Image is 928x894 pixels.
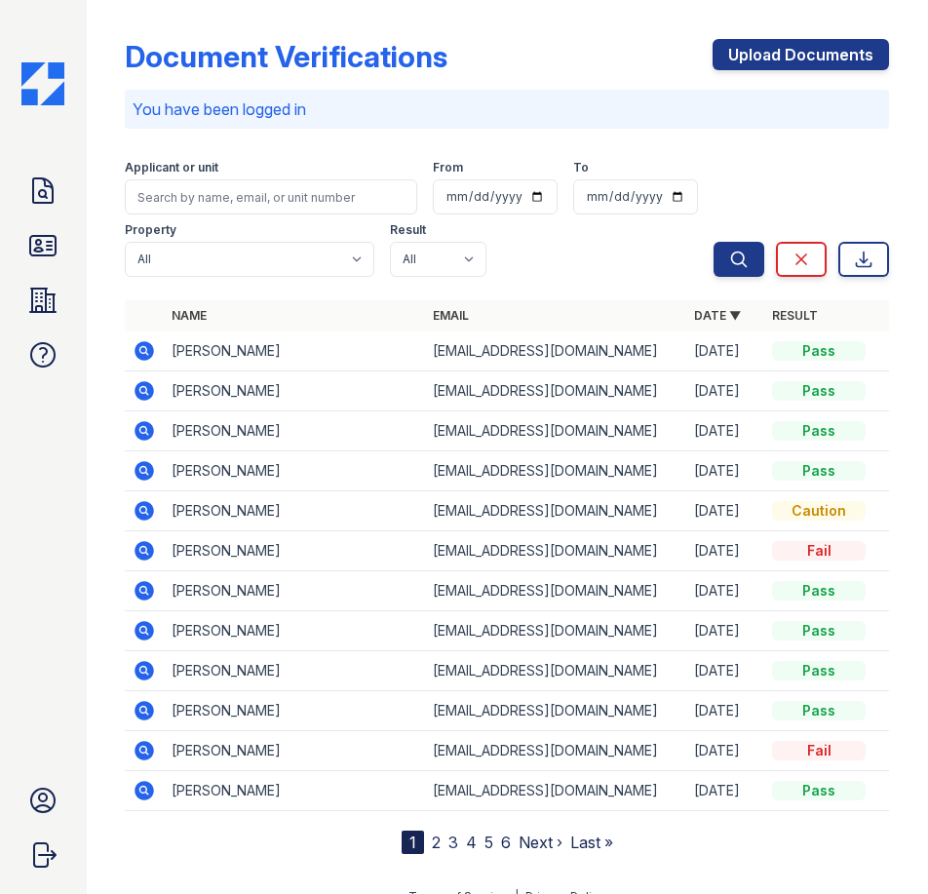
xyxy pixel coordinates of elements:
td: [DATE] [686,731,764,771]
a: Upload Documents [713,39,889,70]
label: Property [125,222,176,238]
div: Pass [772,381,866,401]
div: Fail [772,541,866,561]
td: [DATE] [686,691,764,731]
td: [PERSON_NAME] [164,411,425,451]
input: Search by name, email, or unit number [125,179,417,214]
a: Email [433,308,469,323]
img: CE_Icon_Blue-c292c112584629df590d857e76928e9f676e5b41ef8f769ba2f05ee15b207248.png [21,62,64,105]
td: [EMAIL_ADDRESS][DOMAIN_NAME] [425,771,686,811]
a: Date ▼ [694,308,741,323]
td: [DATE] [686,651,764,691]
a: 6 [501,833,511,852]
td: [PERSON_NAME] [164,611,425,651]
td: [PERSON_NAME] [164,651,425,691]
div: Pass [772,421,866,441]
td: [PERSON_NAME] [164,771,425,811]
div: Fail [772,741,866,760]
td: [EMAIL_ADDRESS][DOMAIN_NAME] [425,651,686,691]
a: Last » [570,833,613,852]
td: [EMAIL_ADDRESS][DOMAIN_NAME] [425,691,686,731]
a: 3 [448,833,458,852]
td: [EMAIL_ADDRESS][DOMAIN_NAME] [425,371,686,411]
td: [DATE] [686,491,764,531]
a: Next › [519,833,562,852]
td: [PERSON_NAME] [164,731,425,771]
a: 4 [466,833,477,852]
td: [EMAIL_ADDRESS][DOMAIN_NAME] [425,731,686,771]
td: [DATE] [686,531,764,571]
label: To [573,160,589,175]
td: [EMAIL_ADDRESS][DOMAIN_NAME] [425,571,686,611]
div: Document Verifications [125,39,447,74]
td: [DATE] [686,331,764,371]
td: [DATE] [686,571,764,611]
td: [EMAIL_ADDRESS][DOMAIN_NAME] [425,451,686,491]
a: Result [772,308,818,323]
td: [EMAIL_ADDRESS][DOMAIN_NAME] [425,331,686,371]
div: Caution [772,501,866,521]
div: Pass [772,341,866,361]
td: [PERSON_NAME] [164,451,425,491]
div: Pass [772,661,866,680]
div: Pass [772,701,866,720]
td: [EMAIL_ADDRESS][DOMAIN_NAME] [425,491,686,531]
label: Result [390,222,426,238]
p: You have been logged in [133,97,881,121]
td: [DATE] [686,611,764,651]
td: [PERSON_NAME] [164,491,425,531]
td: [DATE] [686,371,764,411]
label: Applicant or unit [125,160,218,175]
td: [PERSON_NAME] [164,571,425,611]
a: 2 [432,833,441,852]
td: [PERSON_NAME] [164,691,425,731]
label: From [433,160,463,175]
td: [DATE] [686,451,764,491]
div: Pass [772,621,866,641]
a: Name [172,308,207,323]
td: [EMAIL_ADDRESS][DOMAIN_NAME] [425,531,686,571]
td: [PERSON_NAME] [164,371,425,411]
a: 5 [484,833,493,852]
td: [DATE] [686,411,764,451]
td: [DATE] [686,771,764,811]
td: [EMAIL_ADDRESS][DOMAIN_NAME] [425,611,686,651]
td: [EMAIL_ADDRESS][DOMAIN_NAME] [425,411,686,451]
div: Pass [772,581,866,601]
div: Pass [772,461,866,481]
td: [PERSON_NAME] [164,531,425,571]
div: 1 [402,831,424,854]
div: Pass [772,781,866,800]
td: [PERSON_NAME] [164,331,425,371]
